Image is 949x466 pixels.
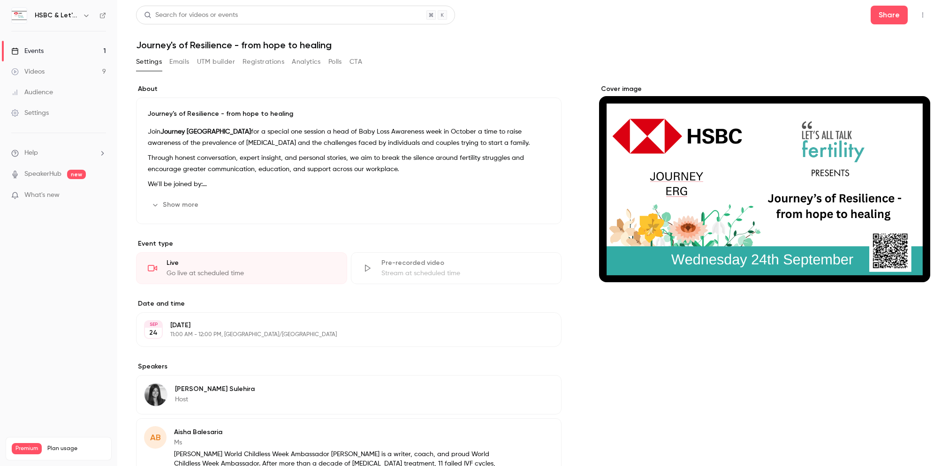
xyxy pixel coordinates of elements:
div: Sophie Sulehira[PERSON_NAME] SulehiraHost [136,375,562,414]
div: Events [11,46,44,56]
p: 24 [149,328,158,338]
p: Ms [174,438,501,447]
img: HSBC & Let's All Talk Fertility [12,8,27,23]
span: Plan usage [47,445,106,452]
p: Join for a special one session a head of Baby Loss Awareness week in October a time to raise awar... [148,126,550,149]
div: LiveGo live at scheduled time [136,252,347,284]
button: Settings [136,54,162,69]
a: SpeakerHub [24,169,61,179]
h1: Journey's of Resilience - from hope to healing [136,39,930,51]
div: Pre-recorded videoStream at scheduled time [351,252,562,284]
label: About [136,84,562,94]
section: Cover image [599,84,930,282]
span: What's new [24,190,60,200]
button: Polls [328,54,342,69]
div: SEP [145,321,162,328]
div: Videos [11,67,45,76]
span: Help [24,148,38,158]
div: Stream at scheduled time [381,269,550,278]
div: Audience [11,88,53,97]
p: Journey's of Resilience - from hope to healing [148,109,550,119]
button: Analytics [292,54,321,69]
button: Show more [148,197,204,212]
div: Live [167,258,335,268]
button: Emails [169,54,189,69]
div: Pre-recorded video [381,258,550,268]
h6: HSBC & Let's All Talk Fertility [35,11,79,20]
button: CTA [349,54,362,69]
p: Event type [136,239,562,248]
p: Through honest conversation, expert insight, and personal stories, we aim to break the silence ar... [148,152,550,175]
button: UTM builder [197,54,235,69]
span: AB [150,431,161,444]
div: Search for videos or events [144,10,238,20]
div: Go live at scheduled time [167,269,335,278]
p: Aisha Balesaria [174,428,501,437]
p: [PERSON_NAME] Sulehira [175,384,255,394]
iframe: Noticeable Trigger [95,191,106,200]
label: Date and time [136,299,562,308]
li: help-dropdown-opener [11,148,106,158]
p: 11:00 AM - 12:00 PM, [GEOGRAPHIC_DATA]/[GEOGRAPHIC_DATA] [170,331,512,338]
span: new [67,170,86,179]
label: Speakers [136,362,562,371]
p: Host [175,395,255,404]
button: Share [871,6,908,24]
p: [DATE] [170,321,512,330]
label: Cover image [599,84,930,94]
p: We’ll be joined by: [148,179,550,190]
div: Settings [11,108,49,118]
img: Sophie Sulehira [144,383,167,406]
span: Premium [12,443,42,454]
strong: Journey [GEOGRAPHIC_DATA] [160,128,251,135]
button: Registrations [243,54,284,69]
